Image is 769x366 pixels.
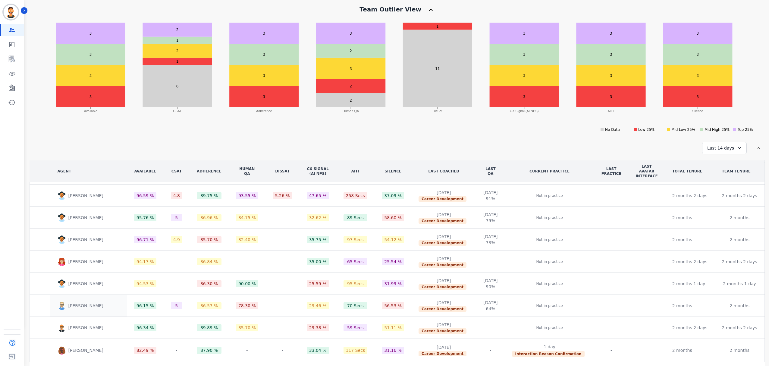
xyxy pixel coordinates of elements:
text: 3 [696,52,699,57]
p: [PERSON_NAME] [68,325,106,331]
div: 58.60 % [384,215,402,221]
div: LAST PRACTICE [601,166,621,176]
p: [PERSON_NAME] [68,347,106,353]
div: 70 Secs [347,303,364,309]
div: - [483,259,497,265]
div: CURRENT PRACTICE [512,169,587,174]
div: AGENT [58,169,71,174]
div: - [273,280,292,287]
div: 56.53 % [384,303,402,309]
text: 3 [696,31,699,36]
div: Last 14 days [702,142,747,154]
p: Not in practice [536,237,563,243]
div: 93.55 % [238,193,256,199]
text: 3 [350,67,352,71]
div: 82.40 % [238,237,256,243]
div: [DATE] [483,190,497,196]
div: - [273,347,292,354]
div: 59 Secs [347,325,364,331]
div: - [273,324,292,331]
div: 2 months [730,347,749,353]
div: 31.99 % [384,281,402,287]
div: - [171,258,182,265]
span: Career Development [419,196,466,202]
text: Available [84,109,97,113]
div: 5 [175,215,178,221]
div: 2 months [730,237,749,243]
div: 25.59 % [309,281,327,287]
p: Not in practice [536,193,563,199]
div: 94.53 % [137,281,154,287]
div: 89.89 % [200,325,218,331]
text: 3 [523,74,525,78]
div: - [273,236,292,243]
div: [DATE] [483,212,497,218]
div: [DATE] [483,300,497,306]
div: - [646,212,648,218]
div: 89 Secs [347,215,364,221]
div: 89.75 % [200,193,218,199]
div: 86.96 % [200,215,218,221]
text: 3 [89,95,92,99]
div: LAST AVATAR INTERFACE [636,164,658,178]
div: - [601,237,621,243]
text: 3 [610,52,612,57]
div: 97 Secs [347,237,364,243]
img: Rounded avatar [58,346,66,355]
div: [DATE] [419,278,469,284]
div: AHT [344,169,368,174]
text: 3 [350,31,352,36]
span: Career Development [419,240,466,246]
text: 2 [350,98,352,103]
div: Adherence [197,169,221,174]
p: Not in practice [536,303,563,309]
div: 2 months [672,215,692,221]
div: TEAM TENURE [722,169,751,174]
div: 32.62 % [309,215,327,221]
div: 96.71 % [137,237,154,243]
text: 6 [176,84,178,88]
text: Top 25% [737,128,753,132]
p: [PERSON_NAME] [68,215,106,221]
div: - [646,300,648,306]
div: [DATE] [419,190,469,196]
div: [DATE] [419,234,469,240]
text: 3 [610,31,612,36]
p: [PERSON_NAME] [68,303,106,309]
div: 258 Secs [346,193,365,199]
img: Rounded avatar [58,257,66,266]
div: [DATE] [419,256,469,262]
text: 2 [176,28,178,32]
text: 11 [435,67,440,71]
div: 2 months [672,237,692,243]
div: [DATE] [483,278,497,284]
div: 2 months 2 days [722,259,757,265]
span: Interaction Reason Confirmation [512,351,585,357]
div: - [273,258,292,265]
div: 85.70 % [200,237,218,243]
div: 90% [483,284,497,290]
div: - [646,344,648,350]
div: 73% [483,240,497,246]
text: 3 [610,95,612,99]
div: 47.65 % [309,193,327,199]
div: 91% [483,196,497,202]
div: 33.04 % [309,347,327,353]
span: Career Development [419,218,466,224]
text: 3 [263,52,265,57]
div: 87.90 % [200,347,218,353]
span: Career Development [419,351,466,356]
div: 65 Secs [347,259,364,265]
div: 37.09 % [384,193,402,199]
span: Career Development [419,284,466,290]
div: 2 months 1 day [672,281,705,287]
div: 78.30 % [238,303,256,309]
div: 2 months [672,347,692,353]
text: 3 [89,52,92,57]
div: Available [134,169,156,174]
img: Rounded avatar [58,301,66,310]
div: 96.15 % [137,303,154,309]
div: TOTAL TENURE [672,169,702,174]
div: 79% [483,218,497,224]
p: [PERSON_NAME] [68,259,106,265]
